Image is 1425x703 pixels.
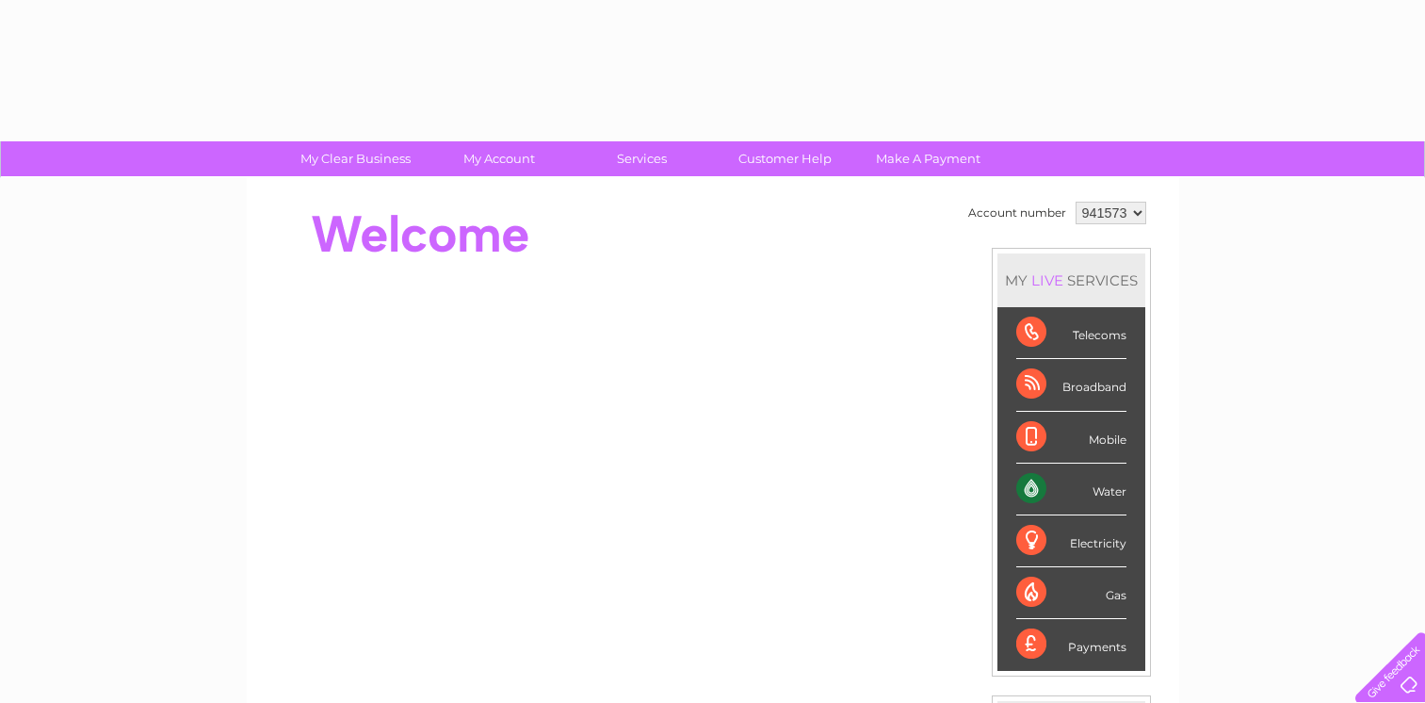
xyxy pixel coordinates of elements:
[963,197,1071,229] td: Account number
[1016,412,1126,464] div: Mobile
[1016,567,1126,619] div: Gas
[564,141,720,176] a: Services
[1028,271,1067,289] div: LIVE
[707,141,863,176] a: Customer Help
[1016,359,1126,411] div: Broadband
[278,141,433,176] a: My Clear Business
[1016,515,1126,567] div: Electricity
[997,253,1145,307] div: MY SERVICES
[1016,307,1126,359] div: Telecoms
[421,141,576,176] a: My Account
[850,141,1006,176] a: Make A Payment
[1016,464,1126,515] div: Water
[1016,619,1126,670] div: Payments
